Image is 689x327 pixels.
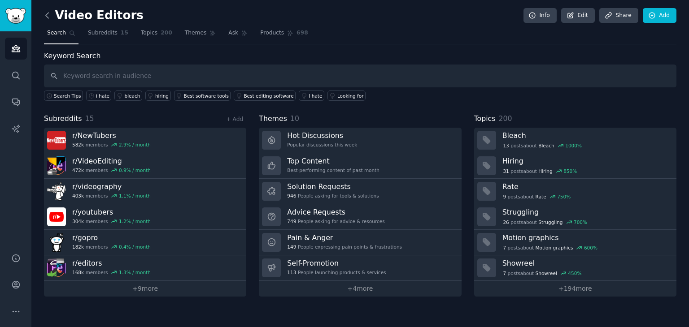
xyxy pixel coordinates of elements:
[565,142,582,149] div: 1000 %
[72,269,151,275] div: members
[259,230,461,255] a: Pain & Anger149People expressing pain points & frustrations
[119,193,151,199] div: 1.1 % / month
[72,156,151,166] h3: r/ VideoEditing
[44,113,82,125] span: Subreddits
[503,245,506,251] span: 7
[299,90,324,101] a: I hate
[226,116,243,122] a: + Add
[96,93,109,99] div: i hate
[72,244,84,250] span: 182k
[44,255,246,281] a: r/editors168kmembers1.3% / month
[85,114,94,123] span: 15
[287,182,379,191] h3: Solution Requests
[138,26,175,44] a: Topics200
[47,182,66,201] img: videography
[119,142,151,148] div: 2.9 % / month
[44,90,83,101] button: Search Tips
[86,90,111,101] a: i hate
[287,269,296,275] span: 113
[72,142,151,148] div: members
[44,65,676,87] input: Keyword search in audience
[44,128,246,153] a: r/NewTubers582kmembers2.9% / month
[124,93,140,99] div: bleach
[290,114,299,123] span: 10
[72,269,84,275] span: 168k
[523,8,557,23] a: Info
[287,218,384,224] div: People asking for advice & resources
[503,219,509,225] span: 26
[503,194,506,200] span: 9
[119,167,151,173] div: 0.9 % / month
[44,52,100,60] label: Keyword Search
[145,90,171,101] a: hiring
[643,8,676,23] a: Add
[574,219,587,225] div: 700 %
[259,255,461,281] a: Self-Promotion113People launching products & services
[561,8,595,23] a: Edit
[259,153,461,179] a: Top ContentBest-performing content of past month
[584,245,597,251] div: 600 %
[538,142,554,149] span: Bleach
[72,167,84,173] span: 472k
[309,93,322,99] div: I hate
[119,269,151,275] div: 1.3 % / month
[503,270,506,276] span: 7
[44,204,246,230] a: r/youtubers304kmembers1.2% / month
[119,218,151,224] div: 1.2 % / month
[72,131,151,140] h3: r/ NewTubers
[228,29,238,37] span: Ask
[114,90,142,101] a: bleach
[502,193,571,201] div: post s about
[287,193,296,199] span: 946
[259,281,461,297] a: +4more
[257,26,311,44] a: Products698
[502,269,582,277] div: post s about
[44,9,144,23] h2: Video Editors
[474,128,676,153] a: Bleach13postsaboutBleach1000%
[72,142,84,148] span: 582k
[72,167,151,173] div: members
[182,26,219,44] a: Themes
[72,258,151,268] h3: r/ editors
[72,193,151,199] div: members
[287,207,384,217] h3: Advice Requests
[502,207,670,217] h3: Struggling
[538,219,563,225] span: Struggling
[287,233,402,242] h3: Pain & Anger
[502,233,670,242] h3: Motion graphics
[72,182,151,191] h3: r/ videography
[287,244,402,250] div: People expressing pain points & frustrations
[474,255,676,281] a: Showreel7postsaboutShowreel450%
[502,182,670,191] h3: Rate
[502,244,598,252] div: post s about
[44,26,78,44] a: Search
[47,29,66,37] span: Search
[287,244,296,250] span: 149
[72,218,151,224] div: members
[536,194,546,200] span: Rate
[47,207,66,226] img: youtubers
[72,218,84,224] span: 304k
[538,168,552,174] span: Hiring
[287,269,386,275] div: People launching products & services
[474,153,676,179] a: Hiring31postsaboutHiring850%
[141,29,157,37] span: Topics
[287,156,379,166] h3: Top Content
[474,113,496,125] span: Topics
[5,8,26,24] img: GummySearch logo
[44,153,246,179] a: r/VideoEditing472kmembers0.9% / month
[234,90,296,101] a: Best editing software
[287,131,357,140] h3: Hot Discussions
[244,93,293,99] div: Best editing software
[72,193,84,199] span: 403k
[287,218,296,224] span: 749
[44,281,246,297] a: +9more
[502,258,670,268] h3: Showreel
[502,131,670,140] h3: Bleach
[327,90,366,101] a: Looking for
[184,93,229,99] div: Best software tools
[502,156,670,166] h3: Hiring
[259,113,287,125] span: Themes
[88,29,118,37] span: Subreddits
[54,93,81,99] span: Search Tips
